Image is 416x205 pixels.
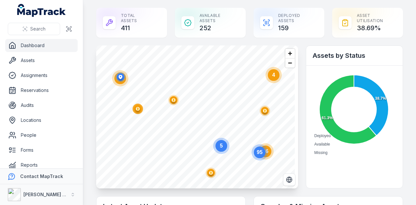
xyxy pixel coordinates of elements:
[220,143,223,148] text: 5
[285,49,295,58] button: Zoom in
[5,99,78,112] a: Audits
[257,149,263,155] text: 95
[5,144,78,157] a: Forms
[5,114,78,127] a: Locations
[314,134,331,138] span: Deployed
[283,173,295,186] button: Switch to Satellite View
[8,23,60,35] button: Search
[285,58,295,68] button: Zoom out
[5,159,78,172] a: Reports
[30,26,45,32] span: Search
[314,150,328,155] span: Missing
[20,173,63,179] strong: Contact MapTrack
[96,45,295,188] canvas: Map
[5,84,78,97] a: Reservations
[272,72,275,78] text: 4
[5,69,78,82] a: Assignments
[313,51,396,60] h2: Assets by Status
[314,142,330,147] span: Available
[5,39,78,52] a: Dashboard
[5,54,78,67] a: Assets
[17,4,66,17] a: MapTrack
[23,192,77,197] strong: [PERSON_NAME] Group
[5,129,78,142] a: People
